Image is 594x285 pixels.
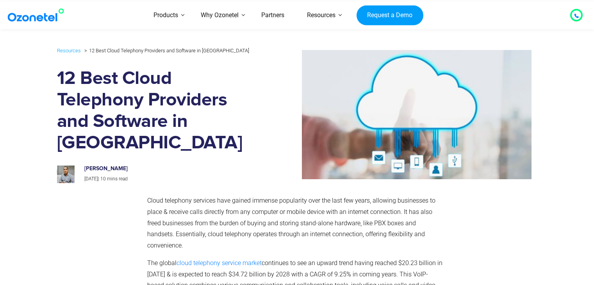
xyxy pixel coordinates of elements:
[250,2,296,29] a: Partners
[142,2,189,29] a: Products
[357,5,423,25] a: Request a Demo
[57,68,257,154] h1: 12 Best Cloud Telephony Providers and Software in [GEOGRAPHIC_DATA]
[177,259,262,267] a: cloud telephony service market
[82,46,249,55] li: 12 Best Cloud Telephony Providers and Software in [GEOGRAPHIC_DATA]
[100,176,106,182] span: 10
[147,259,177,267] span: The global
[107,176,128,182] span: mins read
[147,197,435,249] span: Cloud telephony services have gained immense popularity over the last few years, allowing busines...
[57,46,81,55] a: Resources
[296,2,347,29] a: Resources
[84,175,249,183] p: |
[84,166,249,172] h6: [PERSON_NAME]
[57,166,75,183] img: prashanth-kancherla_avatar-200x200.jpeg
[189,2,250,29] a: Why Ozonetel
[84,176,98,182] span: [DATE]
